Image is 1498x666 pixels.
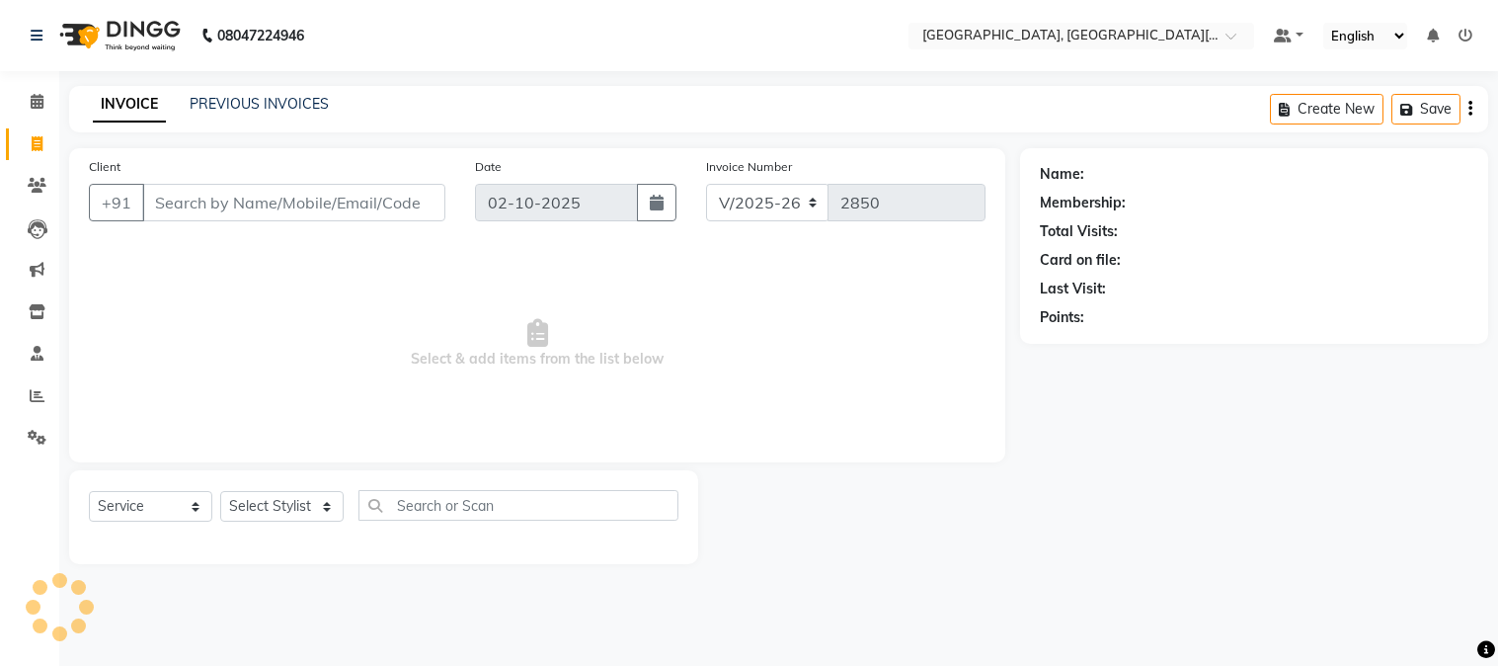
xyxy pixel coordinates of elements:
label: Date [475,158,502,176]
div: Last Visit: [1040,279,1106,299]
input: Search by Name/Mobile/Email/Code [142,184,445,221]
div: Membership: [1040,193,1126,213]
div: Name: [1040,164,1084,185]
b: 08047224946 [217,8,304,63]
div: Points: [1040,307,1084,328]
button: +91 [89,184,144,221]
span: Select & add items from the list below [89,245,986,443]
button: Create New [1270,94,1383,125]
label: Invoice Number [706,158,792,176]
a: INVOICE [93,87,166,123]
img: logo [50,8,186,63]
div: Card on file: [1040,250,1121,271]
label: Client [89,158,120,176]
input: Search or Scan [358,490,678,521]
div: Total Visits: [1040,221,1118,242]
button: Save [1391,94,1460,125]
a: PREVIOUS INVOICES [190,95,329,113]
